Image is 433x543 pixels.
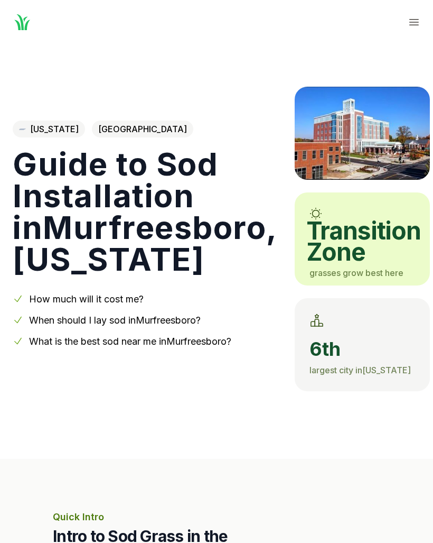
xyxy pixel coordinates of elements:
h1: Guide to Sod Installation in Murfreesboro , [US_STATE] [13,148,278,275]
span: transition zone [306,220,415,262]
a: [US_STATE] [13,121,85,137]
a: How much will it cost me? [29,293,144,305]
img: A picture of Murfreesboro [295,87,430,180]
a: What is the best sod near me inMurfreesboro? [29,336,231,347]
a: When should I lay sod inMurfreesboro? [29,315,201,326]
p: Quick Intro [53,510,380,524]
span: grasses grow best here [309,268,403,278]
img: Tennessee state outline [19,128,26,130]
span: [GEOGRAPHIC_DATA] [92,121,193,137]
span: 6th [309,338,415,360]
span: largest city in [US_STATE] [309,365,411,375]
